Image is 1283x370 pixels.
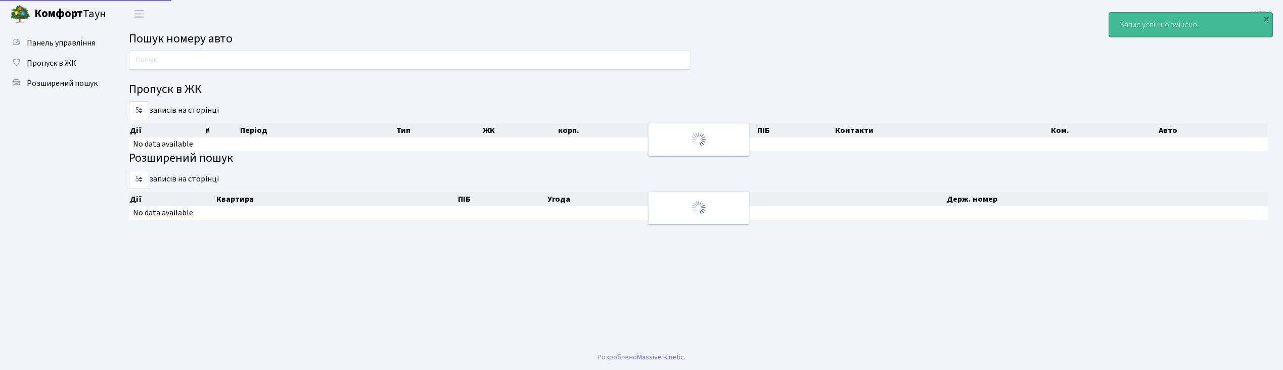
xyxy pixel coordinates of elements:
th: Період [239,123,395,137]
th: Тип [395,123,481,137]
a: Massive Kinetic [637,352,684,362]
a: Розширений пошук [5,73,106,94]
img: Обробка... [691,131,707,148]
span: Таун [34,6,106,23]
th: ЖК [482,123,557,137]
th: ПІБ [457,192,547,206]
th: Контакти [698,192,946,206]
span: Розширений пошук [27,78,98,89]
th: Контакти [834,123,1049,137]
a: Панель управління [5,33,106,53]
th: # [204,123,239,137]
h4: Розширений пошук [129,151,1268,166]
td: No data available [129,206,1268,220]
div: Запис успішно змінено. [1109,13,1272,37]
div: Розроблено . [598,352,685,363]
button: Переключити навігацію [126,6,152,22]
div: × [1261,14,1271,24]
span: Пропуск в ЖК [27,58,76,69]
input: Пошук [129,51,691,70]
label: записів на сторінці [129,101,219,120]
img: logo.png [10,4,30,24]
th: ПІБ [756,123,834,137]
td: No data available [129,137,1268,151]
span: Пошук номеру авто [129,30,233,48]
select: записів на сторінці [129,101,149,120]
span: Панель управління [27,37,95,49]
b: КПП4 [1251,9,1271,20]
label: записів на сторінці [129,170,219,189]
a: Пропуск в ЖК [5,53,106,73]
h4: Пропуск в ЖК [129,82,1268,97]
th: корп. [557,123,681,137]
th: Ком. [1050,123,1158,137]
img: Обробка... [691,200,707,216]
th: Квартира [215,192,457,206]
a: КПП4 [1251,8,1271,20]
select: записів на сторінці [129,170,149,189]
th: Авто [1158,123,1268,137]
th: Держ. номер [946,192,1268,206]
th: Дії [129,123,204,137]
th: Угода [546,192,698,206]
b: Комфорт [34,6,83,22]
th: Дії [129,192,215,206]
